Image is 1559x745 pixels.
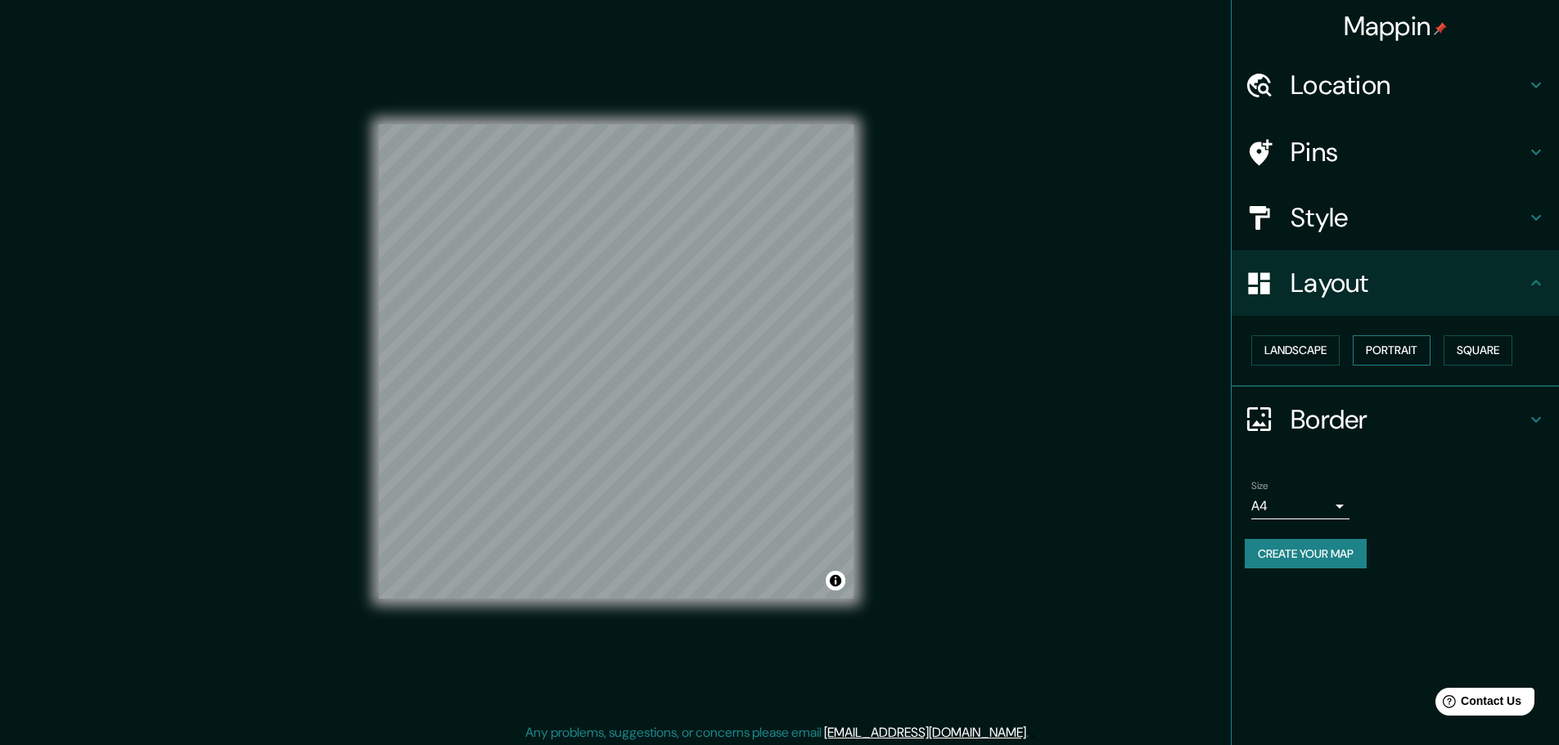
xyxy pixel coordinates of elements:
button: Create your map [1245,539,1367,569]
img: pin-icon.png [1434,22,1447,35]
h4: Mappin [1344,10,1448,43]
div: Layout [1232,250,1559,316]
div: . [1031,723,1034,743]
iframe: Help widget launcher [1413,681,1541,727]
div: Pins [1232,119,1559,185]
p: Any problems, suggestions, or concerns please email . [525,723,1029,743]
h4: Layout [1291,267,1526,299]
label: Size [1251,478,1268,492]
div: A4 [1251,493,1349,519]
button: Toggle attribution [826,571,845,590]
div: Border [1232,387,1559,452]
h4: Location [1291,69,1526,101]
h4: Border [1291,403,1526,436]
h4: Pins [1291,136,1526,168]
div: . [1029,723,1031,743]
div: Style [1232,185,1559,250]
h4: Style [1291,201,1526,234]
div: Location [1232,52,1559,118]
button: Portrait [1353,335,1431,366]
button: Landscape [1251,335,1340,366]
button: Square [1444,335,1512,366]
a: [EMAIL_ADDRESS][DOMAIN_NAME] [824,724,1026,741]
canvas: Map [379,124,854,599]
